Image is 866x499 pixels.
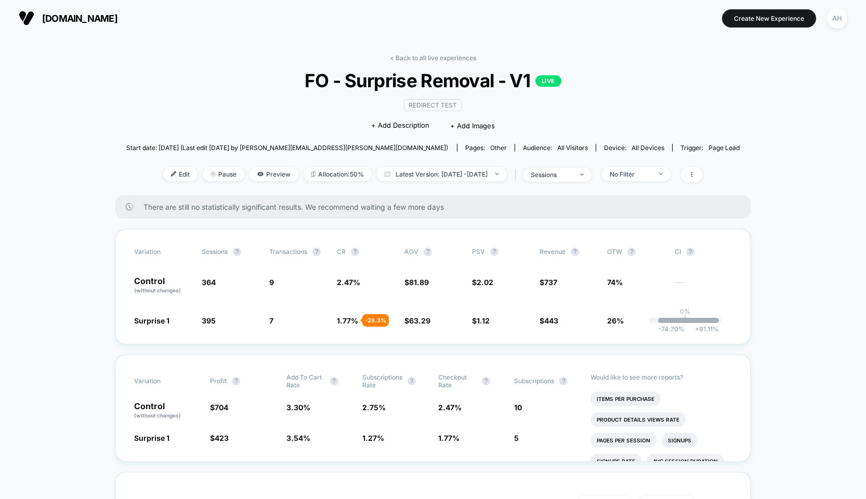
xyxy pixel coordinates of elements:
[215,434,229,442] span: 423
[514,403,522,412] span: 10
[409,316,430,325] span: 63.29
[827,8,847,29] div: AH
[632,144,664,152] span: all devices
[490,144,507,152] span: other
[202,248,228,255] span: Sessions
[362,434,384,442] span: 1.27 %
[571,248,579,256] button: ?
[708,144,740,152] span: Page Load
[157,70,709,91] span: FO - Surprise Removal - V1
[824,8,850,29] button: AH
[385,171,390,177] img: calendar
[472,248,485,255] span: PSV
[134,287,181,293] span: (without changes)
[134,248,191,256] span: Variation
[286,373,325,389] span: Add To Cart Rate
[690,325,719,333] span: 91.11 %
[662,433,698,448] li: Signups
[607,248,664,256] span: OTW
[675,279,732,294] span: ---
[627,248,636,256] button: ?
[233,248,241,256] button: ?
[438,434,460,442] span: 1.77 %
[362,314,389,327] div: - 28.3 %
[591,454,641,468] li: Signups Rate
[134,434,169,442] span: Surprise 1
[658,325,685,333] span: -74.70 %
[472,278,493,287] span: $
[591,433,657,448] li: Pages Per Session
[512,167,523,182] span: |
[134,412,181,419] span: (without changes)
[540,278,557,287] span: $
[390,54,476,62] a: < Back to all live experiences
[680,144,740,152] div: Trigger:
[232,377,240,385] button: ?
[607,278,623,287] span: 74%
[404,99,462,111] span: Redirect Test
[409,278,429,287] span: 81.89
[722,9,816,28] button: Create New Experience
[647,454,724,468] li: Avg Session Duration
[591,373,732,381] p: Would like to see more reports?
[659,173,663,175] img: end
[680,307,690,315] p: 0%
[337,316,358,325] span: 1.77 %
[312,248,321,256] button: ?
[438,373,477,389] span: Checkout Rate
[544,278,557,287] span: 737
[686,248,694,256] button: ?
[450,122,495,130] span: + Add Images
[535,75,561,87] p: LIVE
[596,144,672,152] span: Device:
[404,316,430,325] span: $
[540,316,558,325] span: $
[557,144,588,152] span: All Visitors
[404,248,418,255] span: AOV
[424,248,432,256] button: ?
[591,392,661,406] li: Items Per Purchase
[610,170,651,178] div: No Filter
[695,325,699,333] span: +
[19,10,34,26] img: Visually logo
[304,167,372,181] span: Allocation: 50%
[362,403,386,412] span: 2.75 %
[377,167,507,181] span: Latest Version: [DATE] - [DATE]
[337,248,346,255] span: CR
[134,402,200,420] p: Control
[482,377,490,385] button: ?
[362,373,402,389] span: Subscriptions Rate
[134,316,169,325] span: Surprise 1
[126,144,448,152] span: Start date: [DATE] (Last edit [DATE] by [PERSON_NAME][EMAIL_ADDRESS][PERSON_NAME][DOMAIN_NAME])
[134,277,191,294] p: Control
[269,278,274,287] span: 9
[544,316,558,325] span: 443
[337,278,360,287] span: 2.47 %
[675,248,732,256] span: CI
[404,278,429,287] span: $
[16,10,121,26] button: [DOMAIN_NAME]
[42,13,117,24] span: [DOMAIN_NAME]
[514,434,519,442] span: 5
[286,434,310,442] span: 3.54 %
[210,434,229,442] span: $
[591,412,686,427] li: Product Details Views Rate
[514,377,554,385] span: Subscriptions
[215,403,228,412] span: 704
[202,316,216,325] span: 395
[269,248,307,255] span: Transactions
[330,377,338,385] button: ?
[472,316,490,325] span: $
[134,373,191,389] span: Variation
[580,173,584,176] img: end
[163,167,198,181] span: Edit
[286,403,310,412] span: 3.30 %
[143,203,730,211] span: There are still no statistically significant results. We recommend waiting a few more days
[465,144,507,152] div: Pages:
[408,377,416,385] button: ?
[371,120,429,131] span: + Add Description
[210,377,227,385] span: Profit
[250,167,298,181] span: Preview
[684,315,686,323] p: |
[351,248,359,256] button: ?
